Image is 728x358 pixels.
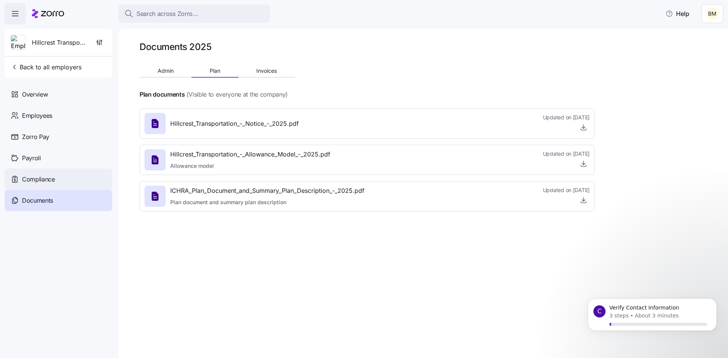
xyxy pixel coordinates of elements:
a: Employees [5,105,112,126]
iframe: Intercom notifications message [576,290,728,354]
span: Plan document and summary plan description [170,199,364,206]
span: Employees [22,111,52,120]
span: Payroll [22,153,41,163]
a: Documents [5,190,112,211]
button: Help [659,6,695,21]
span: Plan [210,68,220,73]
button: Back to all employers [8,59,85,75]
span: Compliance [22,175,55,184]
span: Admin [158,68,174,73]
span: Updated on [DATE] [543,150,590,158]
h1: Documents 2025 [140,41,211,53]
a: Payroll [5,147,112,169]
span: Hillcrest_Transportation_-_Notice_-_2025.pdf [170,119,299,128]
h4: Plan documents [140,90,185,99]
span: Allowance model [170,162,330,170]
span: (Visible to everyone at the company) [187,90,288,99]
span: Overview [22,90,48,99]
span: Updated on [DATE] [543,186,590,194]
span: Updated on [DATE] [543,114,590,121]
img: Employer logo [11,35,25,50]
span: ICHRA_Plan_Document_and_Summary_Plan_Description_-_2025.pdf [170,186,364,195]
a: Overview [5,84,112,105]
a: Zorro Pay [5,126,112,147]
span: Search across Zorro... [136,9,198,19]
span: Back to all employers [11,63,82,72]
span: Documents [22,196,53,205]
span: Invoices [256,68,277,73]
span: Zorro Pay [22,132,49,142]
span: Help [665,9,689,18]
span: Hillcrest Transportation Inc. [32,38,86,47]
button: Search across Zorro... [118,5,270,23]
span: Hillcrest_Transportation_-_Allowance_Model_-_2025.pdf [170,150,330,159]
a: Compliance [5,169,112,190]
img: 6b5c5d70fdc799de6ae78d14f92ff216 [706,8,719,20]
